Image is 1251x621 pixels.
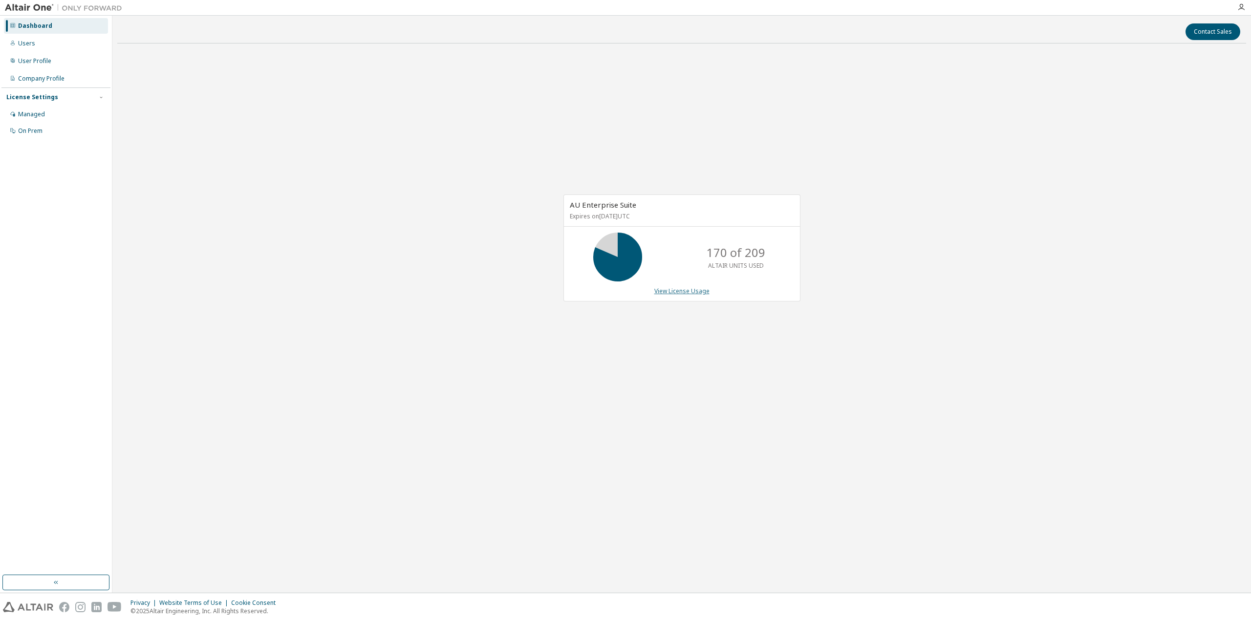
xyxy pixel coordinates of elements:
[108,602,122,612] img: youtube.svg
[130,599,159,607] div: Privacy
[707,244,765,261] p: 170 of 209
[3,602,53,612] img: altair_logo.svg
[570,200,636,210] span: AU Enterprise Suite
[18,57,51,65] div: User Profile
[708,261,764,270] p: ALTAIR UNITS USED
[18,75,65,83] div: Company Profile
[6,93,58,101] div: License Settings
[18,40,35,47] div: Users
[18,127,43,135] div: On Prem
[159,599,231,607] div: Website Terms of Use
[654,287,710,295] a: View License Usage
[231,599,281,607] div: Cookie Consent
[91,602,102,612] img: linkedin.svg
[18,22,52,30] div: Dashboard
[570,212,792,220] p: Expires on [DATE] UTC
[18,110,45,118] div: Managed
[75,602,86,612] img: instagram.svg
[1186,23,1240,40] button: Contact Sales
[130,607,281,615] p: © 2025 Altair Engineering, Inc. All Rights Reserved.
[59,602,69,612] img: facebook.svg
[5,3,127,13] img: Altair One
